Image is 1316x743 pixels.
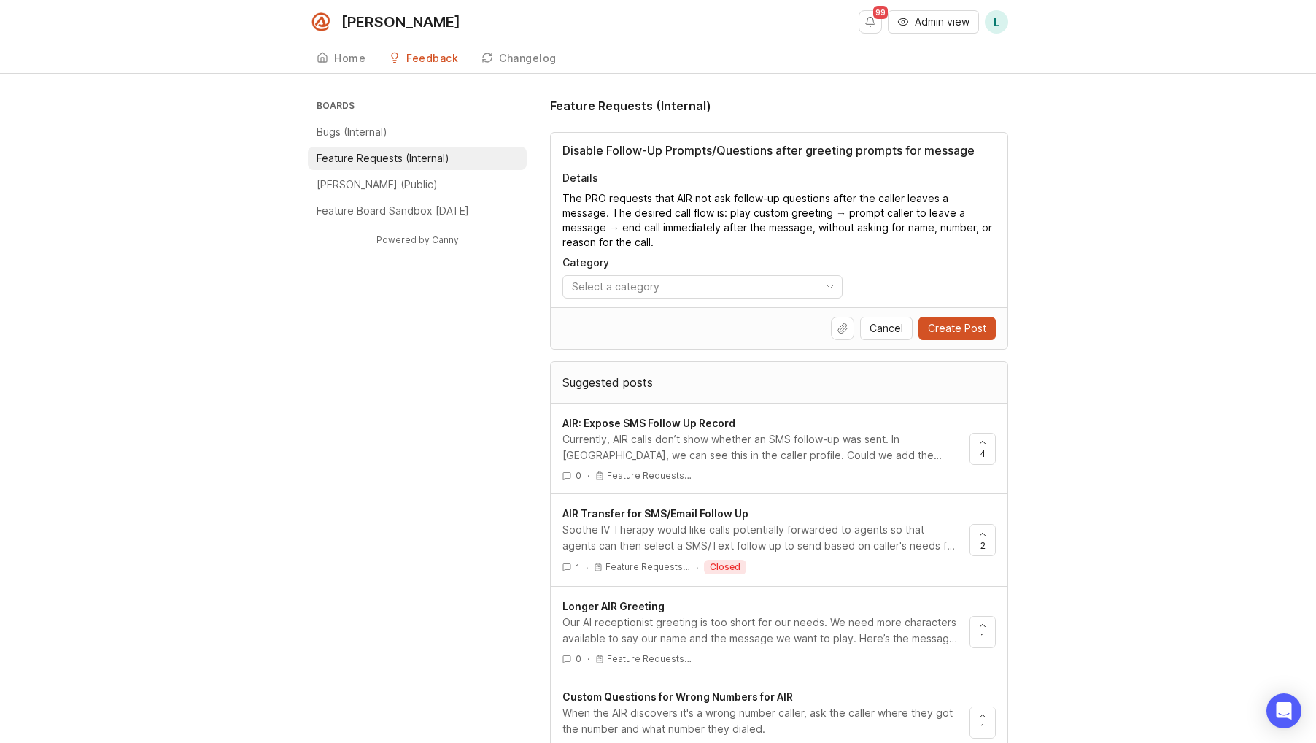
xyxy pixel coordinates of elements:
[710,561,740,573] p: closed
[873,6,888,19] span: 99
[562,142,996,159] input: Title
[586,561,588,574] div: ·
[562,255,996,269] label: Category
[317,177,438,192] p: [PERSON_NAME] (Public)
[985,10,1008,34] button: L
[562,690,793,703] span: Custom Questions for Wrong Numbers for AIR
[605,561,690,573] p: Feature Requests…
[562,705,958,737] div: When the AIR discovers it's a wrong number caller, ask the caller where they got the number and w...
[587,469,589,482] div: ·
[994,13,1000,31] span: L
[562,431,958,463] div: Currently, AIR calls don’t show whether an SMS follow-up was sent. In [GEOGRAPHIC_DATA], we can s...
[980,539,986,552] span: 2
[341,15,460,29] div: [PERSON_NAME]
[607,653,692,665] p: Feature Requests…
[587,652,589,665] div: ·
[308,173,527,196] a: [PERSON_NAME] (Public)
[696,561,698,574] div: ·
[980,631,985,643] span: 1
[314,97,527,118] h3: Boards
[928,321,986,336] span: Create Post
[969,707,996,739] button: 1
[308,9,334,35] img: Smith.ai logo
[308,44,374,74] a: Home
[562,600,665,612] span: Longer AIR Greeting
[334,53,365,63] div: Home
[870,321,903,336] span: Cancel
[860,317,913,340] button: Cancel
[831,317,854,340] button: Upload file
[380,44,467,74] a: Feedback
[499,53,557,63] div: Changelog
[562,415,969,482] a: AIR: Expose SMS Follow Up RecordCurrently, AIR calls don’t show whether an SMS follow-up was sent...
[473,44,565,74] a: Changelog
[308,120,527,144] a: Bugs (Internal)
[562,171,996,185] p: Details
[918,317,996,340] button: Create Post
[888,10,979,34] button: Admin view
[980,447,986,460] span: 4
[562,598,969,665] a: Longer AIR GreetingOur AI receptionist greeting is too short for our needs. We need more characte...
[562,615,958,647] div: Our AI receptionist greeting is too short for our needs. We need more characters available to say...
[562,522,958,554] div: Soothe IV Therapy would like calls potentially forwarded to agents so that agents can then select...
[572,279,659,295] div: Select a category
[562,417,735,429] span: AIR: Expose SMS Follow Up Record
[576,652,581,665] span: 0
[317,125,387,139] p: Bugs (Internal)
[576,561,580,574] span: 1
[562,506,969,574] a: AIR Transfer for SMS/Email Follow UpSoothe IV Therapy would like calls potentially forwarded to a...
[308,199,527,223] a: Feature Board Sandbox [DATE]
[980,721,985,734] span: 1
[1266,693,1301,728] div: Open Intercom Messenger
[969,616,996,648] button: 1
[969,433,996,465] button: 4
[374,231,461,248] a: Powered by Canny
[550,97,711,115] h1: Feature Requests (Internal)
[576,469,581,482] span: 0
[969,524,996,556] button: 2
[308,147,527,170] a: Feature Requests (Internal)
[317,204,469,218] p: Feature Board Sandbox [DATE]
[562,507,748,520] span: AIR Transfer for SMS/Email Follow Up
[859,10,882,34] button: Notifications
[551,362,1007,403] div: Suggested posts
[406,53,458,63] div: Feedback
[562,191,996,250] textarea: Details
[607,470,692,482] p: Feature Requests…
[915,15,969,29] span: Admin view
[317,151,449,166] p: Feature Requests (Internal)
